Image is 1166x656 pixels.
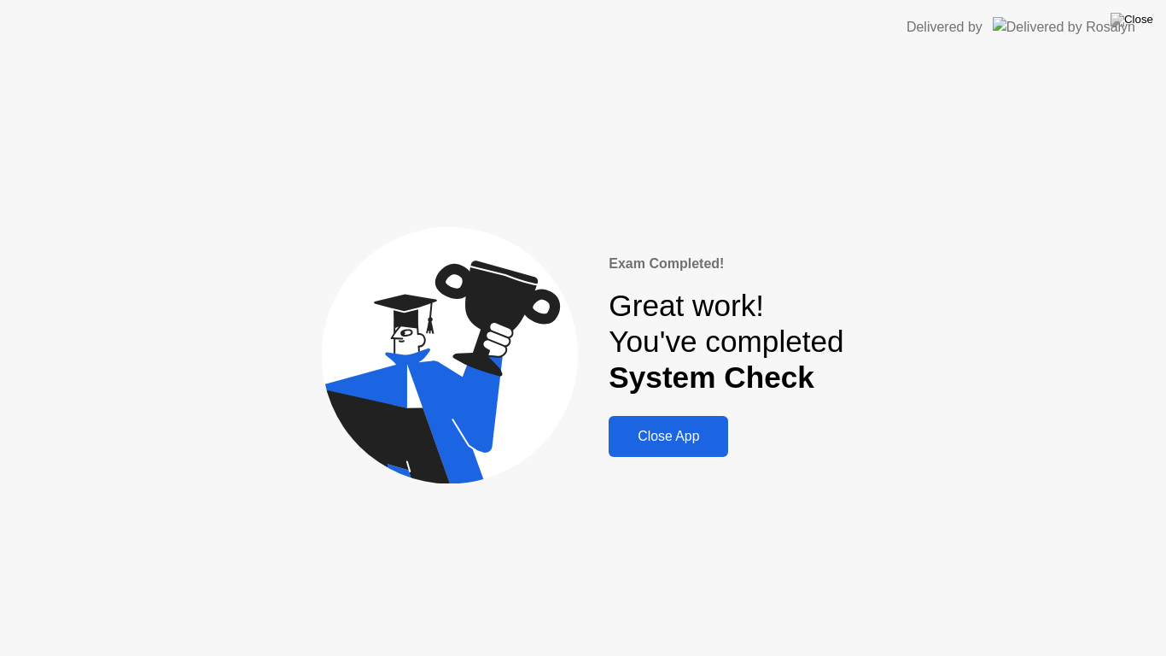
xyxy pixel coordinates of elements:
div: Great work! You've completed [609,288,843,396]
div: Close App [614,429,723,444]
img: Close [1111,13,1153,26]
div: Exam Completed! [609,254,843,274]
button: Close App [609,416,728,457]
div: Delivered by [907,17,982,38]
b: System Check [609,360,814,394]
img: Delivered by Rosalyn [993,17,1135,37]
